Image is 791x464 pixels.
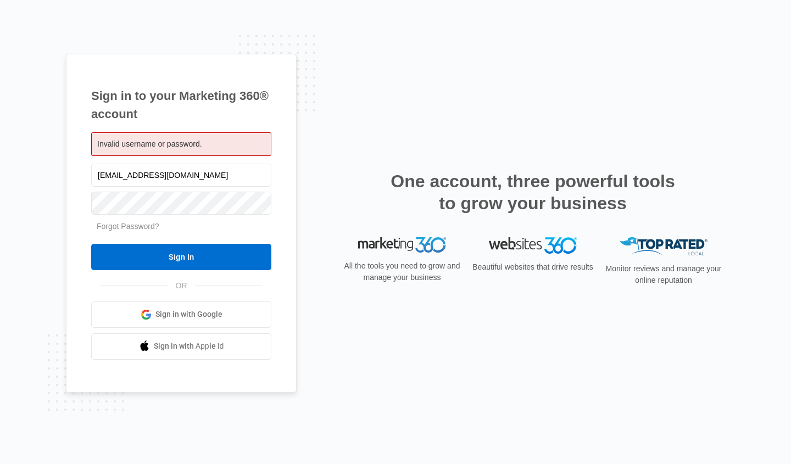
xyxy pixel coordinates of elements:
[154,340,224,352] span: Sign in with Apple Id
[489,237,577,253] img: Websites 360
[155,309,222,320] span: Sign in with Google
[91,333,271,360] a: Sign in with Apple Id
[91,87,271,123] h1: Sign in to your Marketing 360® account
[91,301,271,328] a: Sign in with Google
[341,260,464,283] p: All the tools you need to grow and manage your business
[168,280,195,292] span: OR
[602,263,725,286] p: Monitor reviews and manage your online reputation
[387,170,678,214] h2: One account, three powerful tools to grow your business
[97,222,159,231] a: Forgot Password?
[471,261,594,273] p: Beautiful websites that drive results
[91,164,271,187] input: Email
[620,237,708,255] img: Top Rated Local
[358,237,446,253] img: Marketing 360
[91,244,271,270] input: Sign In
[97,139,202,148] span: Invalid username or password.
